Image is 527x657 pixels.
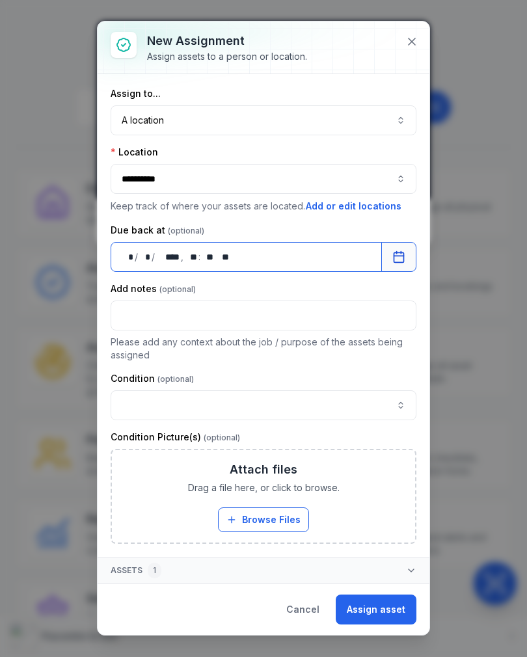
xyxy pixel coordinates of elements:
[202,250,215,263] div: minute,
[111,563,161,578] span: Assets
[181,250,185,263] div: ,
[111,282,196,295] label: Add notes
[275,595,331,624] button: Cancel
[152,250,156,263] div: /
[156,250,181,263] div: year,
[381,242,416,272] button: Calendar
[147,50,307,63] div: Assign assets to a person or location.
[198,250,202,263] div: :
[218,507,309,532] button: Browse Files
[111,431,240,444] label: Condition Picture(s)
[98,557,429,583] button: Assets1
[336,595,416,624] button: Assign asset
[111,87,161,100] label: Assign to...
[185,250,198,263] div: hour,
[147,32,307,50] h3: New assignment
[111,146,158,159] label: Location
[135,250,139,263] div: /
[111,336,416,362] p: Please add any context about the job / purpose of the assets being assigned
[122,250,135,263] div: day,
[111,372,194,385] label: Condition
[111,105,416,135] button: A location
[230,461,297,479] h3: Attach files
[188,481,340,494] span: Drag a file here, or click to browse.
[111,224,204,237] label: Due back at
[216,250,230,263] div: am/pm,
[139,250,152,263] div: month,
[305,199,402,213] button: Add or edit locations
[111,199,416,213] p: Keep track of where your assets are located.
[148,563,161,578] div: 1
